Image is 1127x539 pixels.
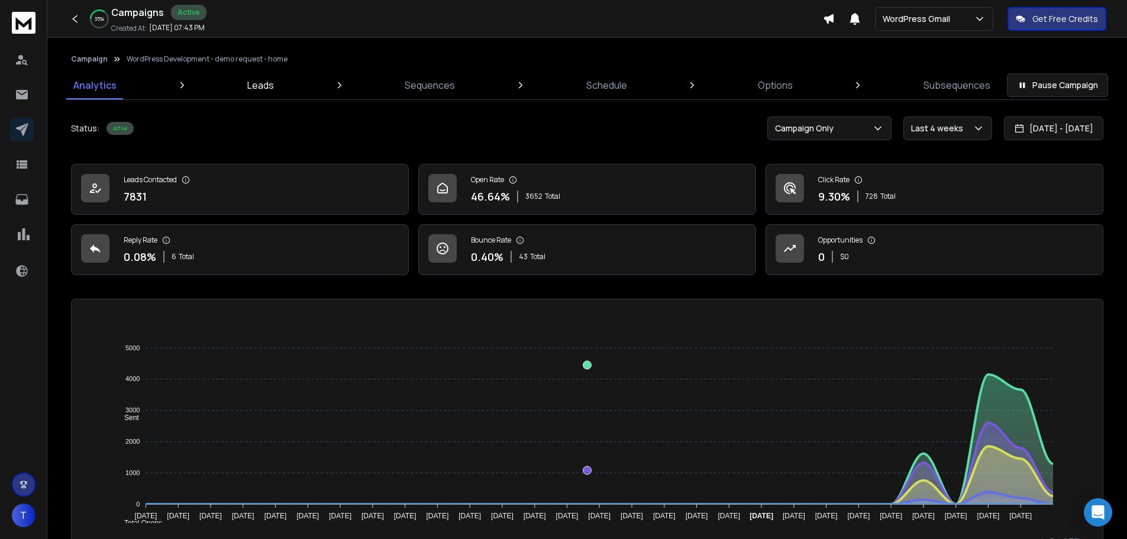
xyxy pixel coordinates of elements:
[880,512,902,520] tspan: [DATE]
[818,248,825,265] p: 0
[519,252,528,262] span: 43
[149,23,205,33] p: [DATE] 07:43 PM
[418,224,756,275] a: Bounce Rate0.40%43Total
[750,512,773,520] tspan: [DATE]
[818,175,850,185] p: Click Rate
[199,512,222,520] tspan: [DATE]
[111,24,147,33] p: Created At:
[125,406,140,414] tspan: 3000
[232,512,254,520] tspan: [DATE]
[766,224,1103,275] a: Opportunities0$0
[394,512,416,520] tspan: [DATE]
[818,188,850,205] p: 9.30 %
[586,78,627,92] p: Schedule
[977,512,1000,520] tspan: [DATE]
[135,512,157,520] tspan: [DATE]
[471,188,510,205] p: 46.64 %
[115,414,139,422] span: Sent
[361,512,384,520] tspan: [DATE]
[240,71,281,99] a: Leads
[718,512,740,520] tspan: [DATE]
[136,501,140,508] tspan: 0
[1032,13,1098,25] p: Get Free Credits
[71,122,99,134] p: Status:
[1007,73,1108,97] button: Pause Campaign
[426,512,448,520] tspan: [DATE]
[471,248,503,265] p: 0.40 %
[405,78,455,92] p: Sequences
[125,438,140,445] tspan: 2000
[758,78,793,92] p: Options
[127,54,288,64] p: WordPress Development - demo request - home
[911,122,968,134] p: Last 4 weeks
[471,235,511,245] p: Bounce Rate
[579,71,634,99] a: Schedule
[556,512,579,520] tspan: [DATE]
[866,192,878,201] span: 728
[296,512,319,520] tspan: [DATE]
[1009,512,1032,520] tspan: [DATE]
[264,512,287,520] tspan: [DATE]
[945,512,967,520] tspan: [DATE]
[653,512,676,520] tspan: [DATE]
[1084,498,1112,527] div: Open Intercom Messenger
[66,71,124,99] a: Analytics
[525,192,542,201] span: 3652
[818,235,863,245] p: Opportunities
[115,519,162,527] span: Total Opens
[912,512,935,520] tspan: [DATE]
[95,15,104,22] p: 35 %
[73,78,117,92] p: Analytics
[848,512,870,520] tspan: [DATE]
[880,192,896,201] span: Total
[172,252,176,262] span: 6
[71,164,409,215] a: Leads Contacted7831
[124,235,157,245] p: Reply Rate
[247,78,274,92] p: Leads
[916,71,997,99] a: Subsequences
[12,504,35,527] button: T
[111,5,164,20] h1: Campaigns
[815,512,838,520] tspan: [DATE]
[686,512,708,520] tspan: [DATE]
[124,188,147,205] p: 7831
[840,252,849,262] p: $ 0
[1004,117,1103,140] button: [DATE] - [DATE]
[883,13,955,25] p: WordPress Gmail
[418,164,756,215] a: Open Rate46.64%3652Total
[458,512,481,520] tspan: [DATE]
[106,122,134,135] div: Active
[329,512,351,520] tspan: [DATE]
[171,5,206,20] div: Active
[125,469,140,476] tspan: 1000
[783,512,805,520] tspan: [DATE]
[491,512,514,520] tspan: [DATE]
[179,252,194,262] span: Total
[1007,7,1106,31] button: Get Free Credits
[471,175,504,185] p: Open Rate
[545,192,560,201] span: Total
[124,248,156,265] p: 0.08 %
[71,54,108,64] button: Campaign
[125,344,140,351] tspan: 5000
[530,252,545,262] span: Total
[621,512,643,520] tspan: [DATE]
[766,164,1103,215] a: Click Rate9.30%728Total
[167,512,189,520] tspan: [DATE]
[588,512,611,520] tspan: [DATE]
[751,71,800,99] a: Options
[12,12,35,34] img: logo
[923,78,990,92] p: Subsequences
[125,376,140,383] tspan: 4000
[524,512,546,520] tspan: [DATE]
[398,71,462,99] a: Sequences
[124,175,177,185] p: Leads Contacted
[775,122,838,134] p: Campaign Only
[71,224,409,275] a: Reply Rate0.08%6Total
